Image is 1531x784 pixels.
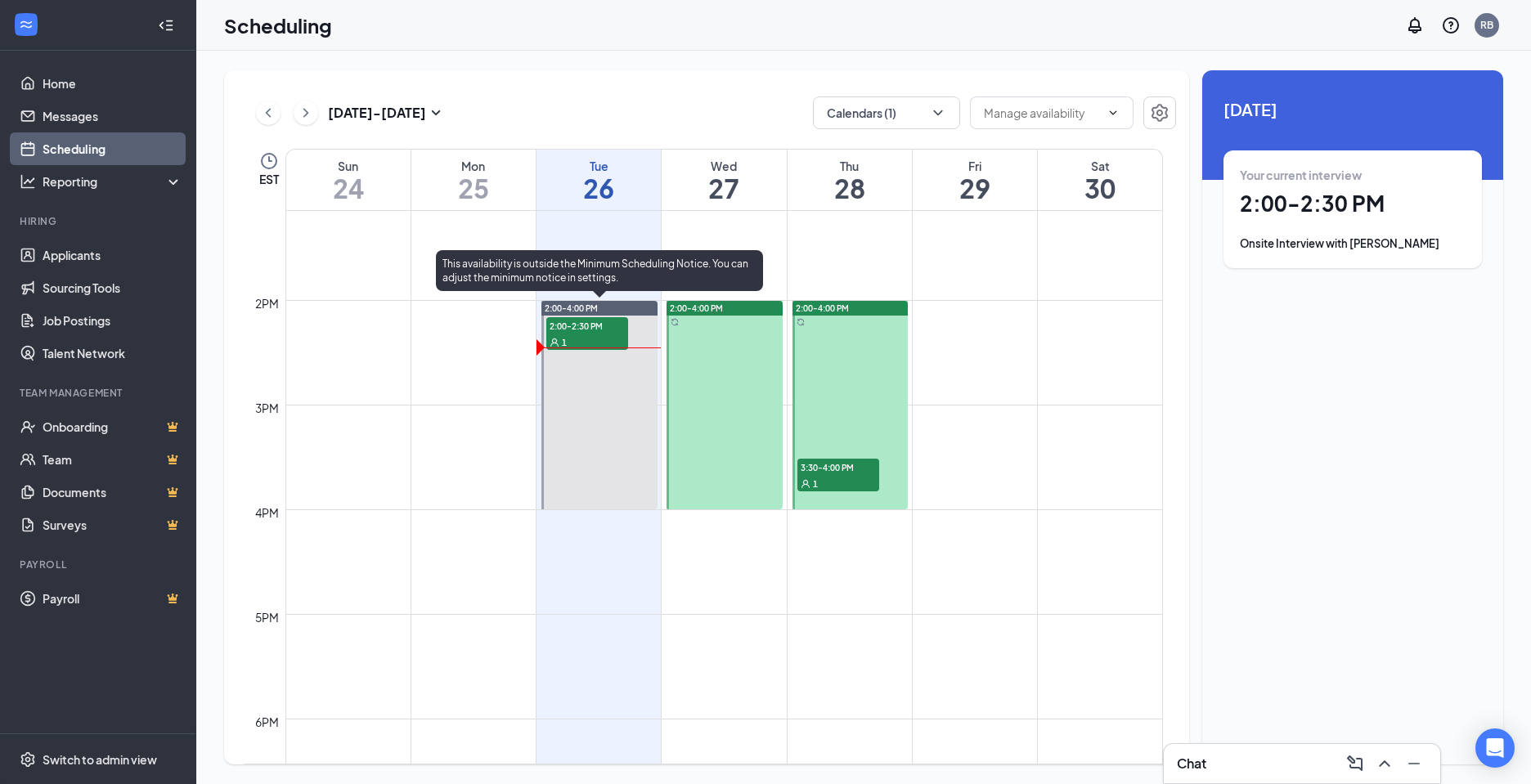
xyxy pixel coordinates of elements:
a: Scheduling [43,132,182,165]
svg: Settings [20,751,36,768]
div: Payroll [20,558,179,571]
a: Sourcing Tools [43,271,182,304]
svg: WorkstreamLogo [18,16,34,33]
svg: Analysis [20,173,36,190]
span: 2:00-4:00 PM [670,302,723,314]
a: DocumentsCrown [43,476,182,508]
h3: [DATE] - [DATE] [328,104,426,122]
a: August 25, 2025 [411,150,536,210]
span: EST [259,171,279,187]
svg: Settings [1150,103,1170,123]
button: ChevronUp [1372,750,1398,777]
span: 2:00-4:00 PM [545,302,598,314]
a: Talent Network [43,337,182,370]
svg: Clock [259,151,279,171]
div: Switch to admin view [43,751,157,768]
h1: 30 [1038,174,1162,202]
a: August 26, 2025 [537,150,661,210]
div: Thu [788,158,912,174]
a: PayrollCrown [43,582,182,615]
div: Reporting [43,173,183,190]
svg: User [801,479,810,489]
div: Wed [662,158,786,174]
a: Home [43,67,182,100]
svg: ComposeMessage [1345,754,1365,773]
span: [DATE] [1223,96,1482,122]
a: Job Postings [43,304,182,337]
div: 3pm [252,399,282,417]
svg: ChevronUp [1375,754,1394,773]
h3: Chat [1177,755,1206,773]
svg: ChevronRight [298,103,314,123]
h1: 26 [537,174,661,202]
svg: Sync [797,318,805,326]
div: 4pm [252,504,282,522]
button: ComposeMessage [1342,750,1368,777]
svg: ChevronDown [930,105,946,121]
div: Onsite Interview with [PERSON_NAME] [1240,235,1466,252]
div: 6pm [252,713,282,731]
div: Team Management [20,386,179,400]
svg: Notifications [1405,16,1425,35]
a: OnboardingCrown [43,410,182,443]
button: ChevronRight [294,101,318,125]
div: This availability is outside the Minimum Scheduling Notice. You can adjust the minimum notice in ... [436,250,763,291]
a: August 29, 2025 [913,150,1037,210]
button: Calendars (1)ChevronDown [813,96,960,129]
div: Hiring [20,214,179,228]
a: SurveysCrown [43,508,182,541]
span: 2:00-4:00 PM [796,302,849,314]
h1: 24 [286,174,411,202]
svg: Collapse [158,17,174,34]
div: 2pm [252,294,282,312]
input: Manage availability [984,104,1100,122]
h1: 27 [662,174,786,202]
span: 1 [813,478,818,490]
h1: 2:00 - 2:30 PM [1240,190,1466,217]
div: Tue [537,158,661,174]
a: August 27, 2025 [662,150,786,210]
button: Settings [1143,96,1176,129]
h1: 25 [411,174,536,202]
div: RB [1480,18,1493,32]
svg: SmallChevronDown [426,103,446,123]
a: August 28, 2025 [788,150,912,210]
h1: 28 [788,174,912,202]
div: Open Intercom Messenger [1475,728,1515,768]
button: ChevronLeft [256,101,281,125]
div: Your current interview [1240,167,1466,183]
svg: User [550,338,559,347]
a: TeamCrown [43,443,182,476]
span: 2:00-2:30 PM [546,317,628,334]
svg: QuestionInfo [1441,16,1461,35]
svg: ChevronDown [1107,106,1120,119]
svg: ChevronLeft [260,103,276,123]
a: Applicants [43,239,182,271]
a: Messages [43,100,182,132]
svg: Minimize [1404,754,1424,773]
span: 3:30-4:00 PM [797,459,879,475]
svg: Sync [671,318,679,326]
div: Fri [913,158,1037,174]
h1: 29 [913,174,1037,202]
div: Sat [1038,158,1162,174]
button: Minimize [1401,750,1427,777]
a: August 30, 2025 [1038,150,1162,210]
div: Mon [411,158,536,174]
div: Sun [286,158,411,174]
a: August 24, 2025 [286,150,411,210]
span: 1 [562,337,567,348]
h1: Scheduling [224,11,332,39]
div: 5pm [252,608,282,626]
